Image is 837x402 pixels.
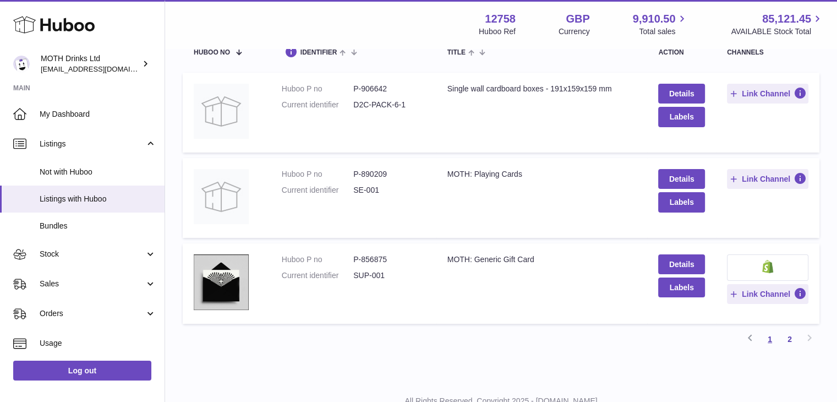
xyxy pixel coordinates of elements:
[40,279,145,289] span: Sales
[658,84,704,104] a: Details
[731,12,824,37] a: 85,121.45 AVAILABLE Stock Total
[194,84,249,139] img: Single wall cardboard boxes - 191x159x159 mm
[13,56,30,72] img: internalAdmin-12758@internal.huboo.com
[658,278,704,297] button: Labels
[762,12,811,26] span: 85,121.45
[40,167,156,177] span: Not with Huboo
[282,100,353,110] dt: Current identifier
[658,49,704,56] div: action
[727,169,808,189] button: Link Channel
[353,84,425,94] dd: P-906642
[40,221,156,231] span: Bundles
[658,192,704,212] button: Labels
[447,254,637,265] div: MOTH: Generic Gift Card
[762,260,774,273] img: shopify-small.png
[40,249,145,259] span: Stock
[731,26,824,37] span: AVAILABLE Stock Total
[194,49,230,56] span: Huboo no
[40,109,156,119] span: My Dashboard
[447,49,466,56] span: title
[485,12,516,26] strong: 12758
[479,26,516,37] div: Huboo Ref
[13,361,151,381] a: Log out
[40,308,145,319] span: Orders
[639,26,688,37] span: Total sales
[300,49,337,56] span: identifier
[727,284,808,304] button: Link Channel
[447,84,637,94] div: Single wall cardboard boxes - 191x159x159 mm
[282,254,353,265] dt: Huboo P no
[353,185,425,195] dd: SE-001
[447,169,637,180] div: MOTH: Playing Cards
[282,270,353,281] dt: Current identifier
[353,254,425,265] dd: P-856875
[282,84,353,94] dt: Huboo P no
[658,169,704,189] a: Details
[194,254,249,310] img: MOTH: Generic Gift Card
[353,100,425,110] dd: D2C-PACK-6-1
[194,169,249,224] img: MOTH: Playing Cards
[282,185,353,195] dt: Current identifier
[742,289,790,299] span: Link Channel
[41,53,140,74] div: MOTH Drinks Ltd
[658,107,704,127] button: Labels
[41,64,162,73] span: [EMAIL_ADDRESS][DOMAIN_NAME]
[760,329,780,349] a: 1
[40,139,145,149] span: Listings
[282,169,353,180] dt: Huboo P no
[353,270,425,281] dd: SUP-001
[658,254,704,274] a: Details
[559,26,590,37] div: Currency
[633,12,676,26] span: 9,910.50
[633,12,688,37] a: 9,910.50 Total sales
[566,12,589,26] strong: GBP
[742,89,790,99] span: Link Channel
[40,338,156,349] span: Usage
[727,49,808,56] div: channels
[780,329,800,349] a: 2
[727,84,808,104] button: Link Channel
[742,174,790,184] span: Link Channel
[353,169,425,180] dd: P-890209
[40,194,156,204] span: Listings with Huboo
